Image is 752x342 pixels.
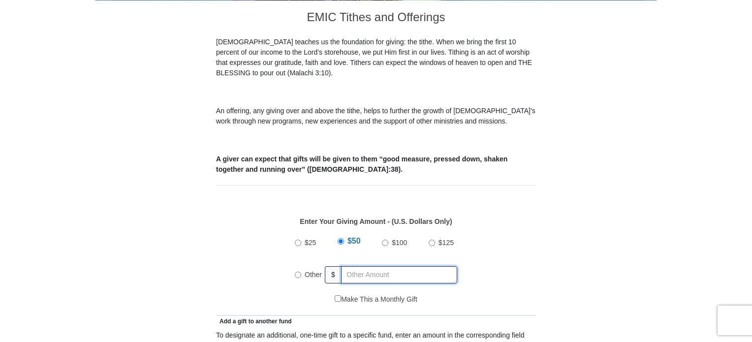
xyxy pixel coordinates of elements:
b: A giver can expect that gifts will be given to them “good measure, pressed down, shaken together ... [216,155,507,173]
span: $100 [392,239,407,247]
strong: Enter Your Giving Amount - (U.S. Dollars Only) [300,218,452,225]
span: $25 [305,239,316,247]
p: An offering, any giving over and above the tithe, helps to further the growth of [DEMOGRAPHIC_DAT... [216,106,536,126]
span: Add a gift to another fund [216,318,292,325]
h3: EMIC Tithes and Offerings [216,0,536,37]
label: Make This a Monthly Gift [335,294,417,305]
span: $125 [439,239,454,247]
span: $ [325,266,342,283]
span: $50 [347,237,361,245]
p: [DEMOGRAPHIC_DATA] teaches us the foundation for giving: the tithe. When we bring the first 10 pe... [216,37,536,78]
span: Other [305,271,322,279]
input: Make This a Monthly Gift [335,295,341,302]
input: Other Amount [341,266,457,283]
